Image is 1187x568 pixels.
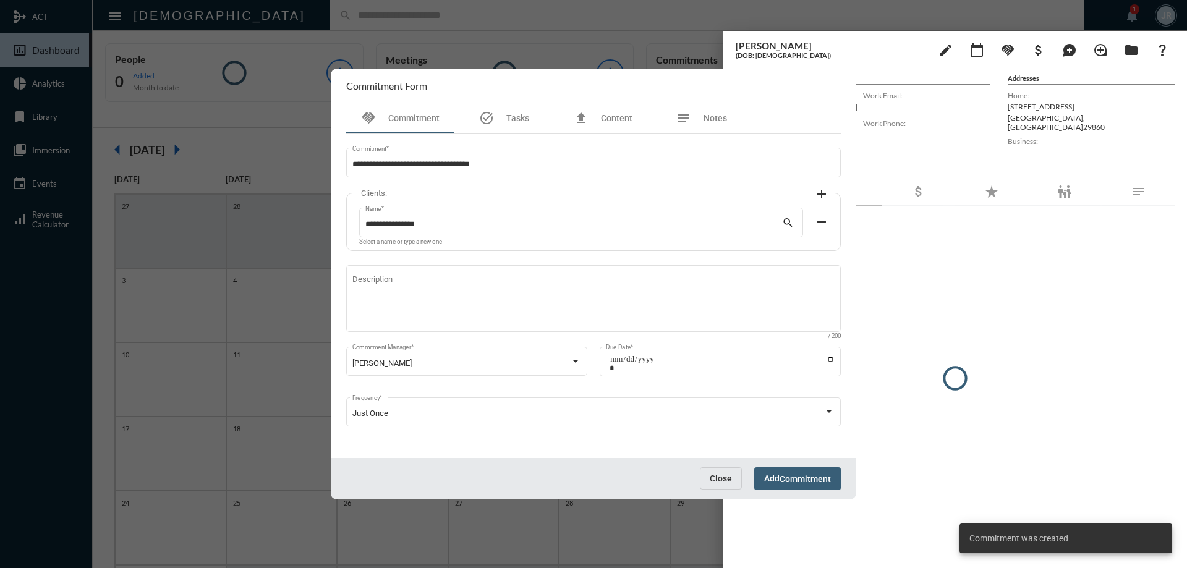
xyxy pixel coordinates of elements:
[934,37,958,62] button: edit person
[676,111,691,125] mat-icon: notes
[506,113,529,123] span: Tasks
[361,111,376,125] mat-icon: handshake
[969,532,1068,545] span: Commitment was created
[995,37,1020,62] button: Add Commitment
[964,37,989,62] button: Add meeting
[1057,184,1072,199] mat-icon: family_restroom
[911,184,926,199] mat-icon: attach_money
[352,358,412,368] span: [PERSON_NAME]
[1088,37,1113,62] button: Add Introduction
[1008,137,1175,146] label: Business:
[346,80,427,91] h2: Commitment Form
[704,113,727,123] span: Notes
[938,43,953,57] mat-icon: edit
[1008,113,1175,132] p: [GEOGRAPHIC_DATA] , [GEOGRAPHIC_DATA] 29860
[863,119,990,128] label: Work Phone:
[1062,43,1077,57] mat-icon: maps_ugc
[736,40,927,51] h3: [PERSON_NAME]
[1093,43,1108,57] mat-icon: loupe
[700,467,742,490] button: Close
[1131,184,1146,199] mat-icon: notes
[754,467,841,490] button: AddCommitment
[863,91,990,100] label: Work Email:
[1026,37,1051,62] button: Add Business
[1008,74,1175,85] h5: Addresses
[1124,43,1139,57] mat-icon: folder
[828,333,841,340] mat-hint: / 200
[814,187,829,201] mat-icon: add
[969,43,984,57] mat-icon: calendar_today
[782,216,797,231] mat-icon: search
[574,111,589,125] mat-icon: file_upload
[736,51,927,59] h5: (DOB: [DEMOGRAPHIC_DATA])
[814,214,829,229] mat-icon: remove
[1119,37,1144,62] button: Archives
[479,111,494,125] mat-icon: task_alt
[736,74,990,85] h5: Contact Information
[388,113,440,123] span: Commitment
[984,184,999,199] mat-icon: star_rate
[710,473,732,483] span: Close
[1057,37,1082,62] button: Add Mention
[1008,102,1175,111] p: [STREET_ADDRESS]
[601,113,632,123] span: Content
[780,474,831,484] span: Commitment
[1008,91,1175,100] label: Home:
[764,473,831,483] span: Add
[355,189,393,198] label: Clients:
[1155,43,1170,57] mat-icon: question_mark
[352,409,388,418] span: Just Once
[1150,37,1175,62] button: What If?
[1031,43,1046,57] mat-icon: attach_money
[1000,43,1015,57] mat-icon: handshake
[359,239,442,245] mat-hint: Select a name or type a new one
